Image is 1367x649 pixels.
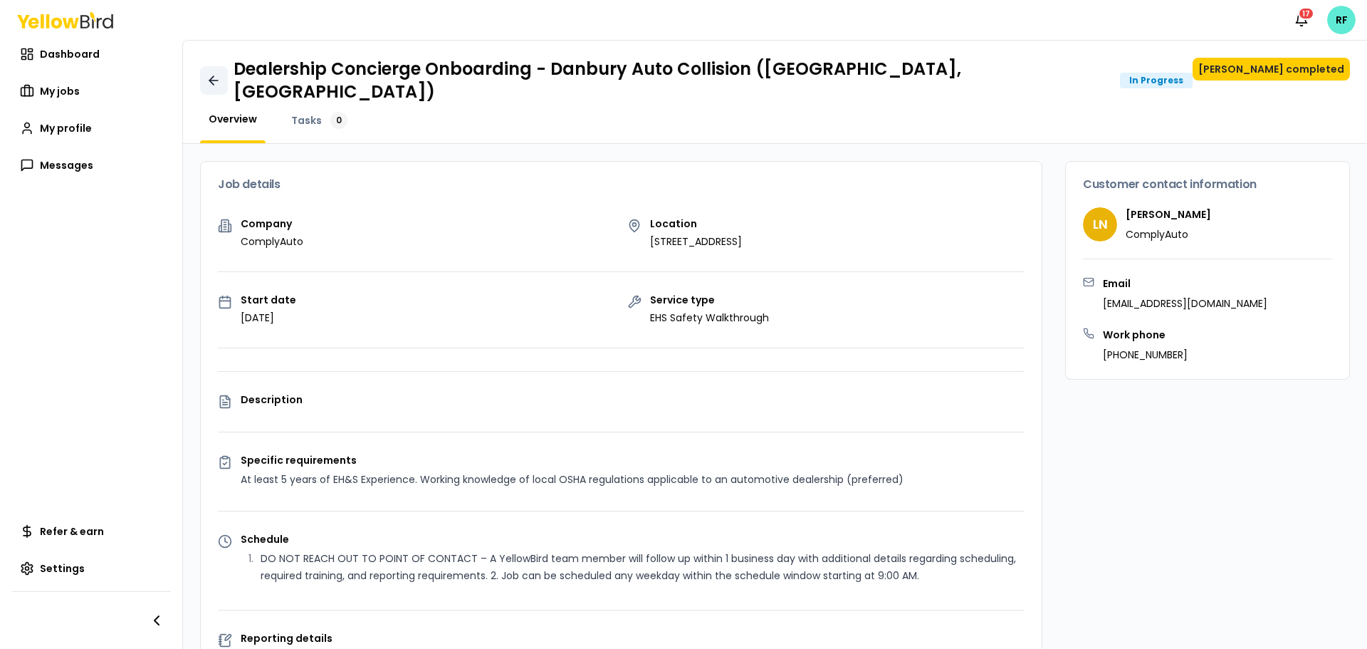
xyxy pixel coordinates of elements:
div: 0 [330,112,347,129]
p: ComplyAuto [1126,227,1211,242]
p: [STREET_ADDRESS] [650,234,742,249]
p: Schedule [241,534,1025,544]
p: Company [241,219,303,229]
h3: Email [1103,276,1267,291]
span: Overview [209,112,257,126]
div: In Progress [1120,73,1193,88]
h3: Job details [218,179,1025,190]
button: [PERSON_NAME] completed [1193,58,1350,81]
p: Description [241,395,1025,405]
h3: Work phone [1103,328,1188,342]
a: Refer & earn [11,517,171,546]
span: Settings [40,561,85,576]
h3: Customer contact information [1083,179,1332,190]
p: EHS Safety Walkthrough [650,311,769,325]
span: Messages [40,158,93,172]
p: [DATE] [241,311,296,325]
span: Dashboard [40,47,100,61]
a: Tasks0 [283,112,356,129]
p: Start date [241,295,296,305]
span: LN [1083,207,1117,242]
a: My jobs [11,77,171,105]
span: RF [1327,6,1356,34]
button: 17 [1287,6,1316,34]
span: My profile [40,121,92,135]
li: DO NOT REACH OUT TO POINT OF CONTACT – A YellowBird team member will follow up within 1 business ... [256,550,1025,584]
a: Settings [11,554,171,583]
h1: Dealership Concierge Onboarding - Danbury Auto Collision ([GEOGRAPHIC_DATA], [GEOGRAPHIC_DATA]) [234,58,1109,103]
p: Specific requirements [241,455,1025,465]
a: My profile [11,114,171,142]
p: [EMAIL_ADDRESS][DOMAIN_NAME] [1103,296,1267,311]
a: Dashboard [11,40,171,68]
a: Messages [11,151,171,180]
span: Refer & earn [40,524,104,539]
p: Service type [650,295,769,305]
div: 17 [1298,7,1314,20]
a: Overview [200,112,266,126]
span: Tasks [291,113,322,128]
p: Reporting details [241,633,1025,643]
p: At least 5 years of EH&S Experience. Working knowledge of local OSHA regulations applicable to an... [241,471,1025,488]
span: My jobs [40,84,80,98]
p: ComplyAuto [241,234,303,249]
h4: [PERSON_NAME] [1126,207,1211,222]
p: Location [650,219,742,229]
p: [PHONE_NUMBER] [1103,348,1188,362]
